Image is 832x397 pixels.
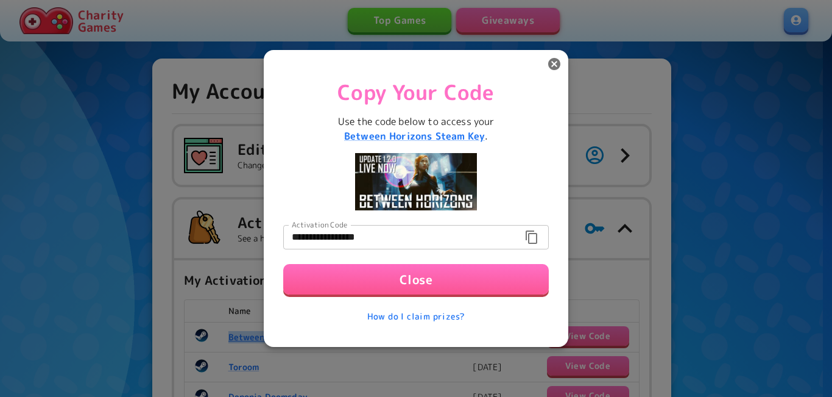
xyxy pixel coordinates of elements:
[338,115,495,144] p: Use the code below to access your .
[344,130,485,143] a: Between Horizons Steam Key
[292,220,347,230] label: Activation Code
[355,154,477,210] img: Between Horizons
[283,264,549,295] button: Close
[337,70,495,105] h4: Copy Your Code
[362,306,470,328] a: How do I claim prizes?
